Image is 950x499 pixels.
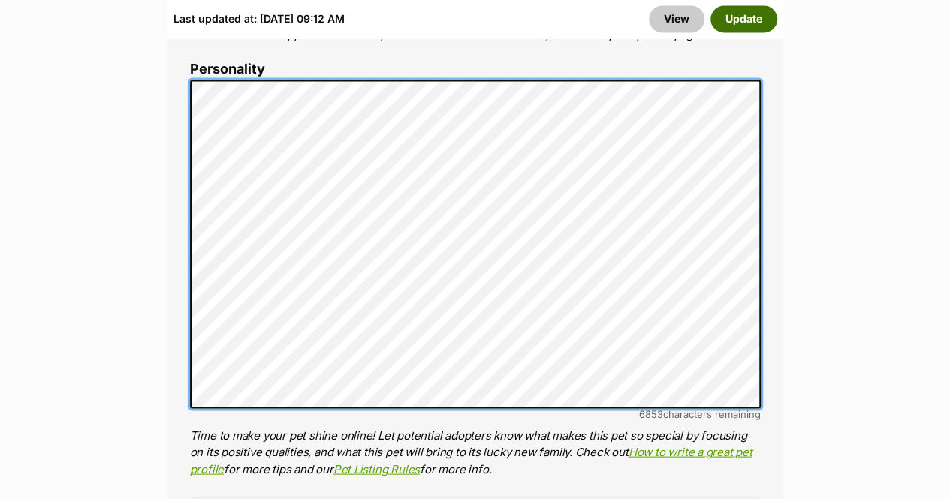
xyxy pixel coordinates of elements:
[190,408,761,419] div: characters remaining
[173,5,345,32] div: Last updated at: [DATE] 09:12 AM
[639,407,663,419] span: 6853
[190,444,752,476] a: How to write a great pet profile
[333,461,420,476] a: Pet Listing Rules
[710,5,777,32] button: Update
[649,5,704,32] a: View
[190,62,761,77] label: Personality
[190,427,761,478] p: Time to make your pet shine online! Let potential adopters know what makes this pet so special by...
